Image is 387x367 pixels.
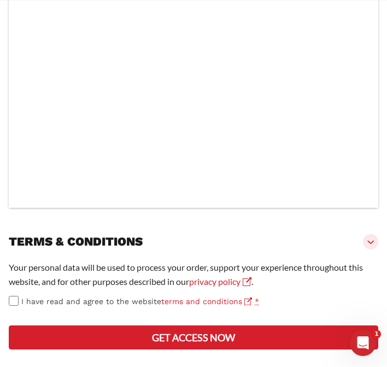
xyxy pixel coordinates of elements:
iframe: Intercom live chat [350,330,376,356]
span: I have read and agree to the website [21,297,252,306]
a: terms and conditions [161,297,252,306]
a: privacy policy [189,276,251,287]
span: 1 [372,330,381,339]
p: Your personal data will be used to process your order, support your experience throughout this we... [9,260,378,289]
input: I have read and agree to the websiteterms and conditions * [9,296,19,306]
abbr: required [255,297,259,306]
button: Get access now [9,325,378,349]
